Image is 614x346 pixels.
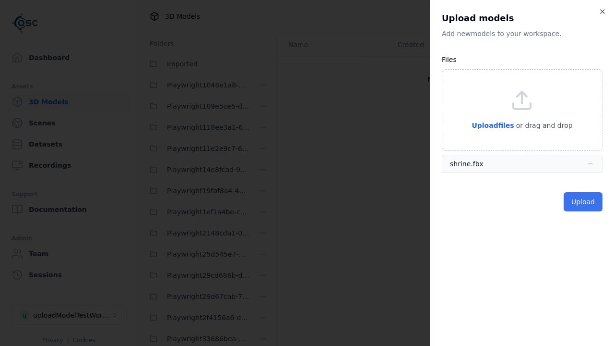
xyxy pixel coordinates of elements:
[442,56,457,63] label: Files
[442,12,602,25] h2: Upload models
[450,159,484,169] div: shrine.fbx
[472,122,514,129] span: Upload files
[442,29,602,38] p: Add new model s to your workspace.
[564,192,602,211] button: Upload
[514,120,573,131] p: or drag and drop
